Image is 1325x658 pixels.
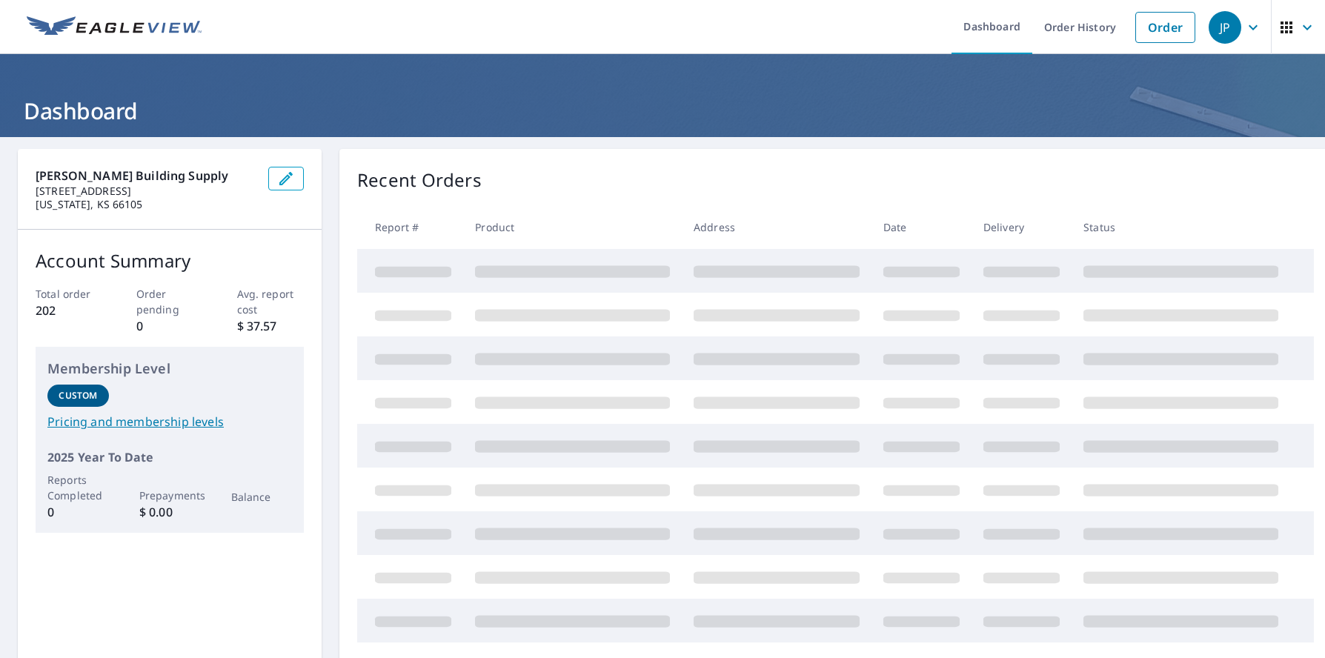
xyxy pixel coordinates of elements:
[27,16,202,39] img: EV Logo
[357,205,463,249] th: Report #
[36,286,103,302] p: Total order
[237,317,305,335] p: $ 37.57
[136,286,204,317] p: Order pending
[47,359,292,379] p: Membership Level
[47,503,109,521] p: 0
[47,413,292,431] a: Pricing and membership levels
[59,389,97,402] p: Custom
[36,302,103,319] p: 202
[18,96,1307,126] h1: Dashboard
[139,488,201,503] p: Prepayments
[463,205,682,249] th: Product
[139,503,201,521] p: $ 0.00
[36,247,304,274] p: Account Summary
[682,205,871,249] th: Address
[1135,12,1195,43] a: Order
[47,448,292,466] p: 2025 Year To Date
[36,185,256,198] p: [STREET_ADDRESS]
[237,286,305,317] p: Avg. report cost
[1072,205,1290,249] th: Status
[36,198,256,211] p: [US_STATE], KS 66105
[357,167,482,193] p: Recent Orders
[231,489,293,505] p: Balance
[1209,11,1241,44] div: JP
[871,205,972,249] th: Date
[136,317,204,335] p: 0
[47,472,109,503] p: Reports Completed
[972,205,1072,249] th: Delivery
[36,167,256,185] p: [PERSON_NAME] Building Supply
